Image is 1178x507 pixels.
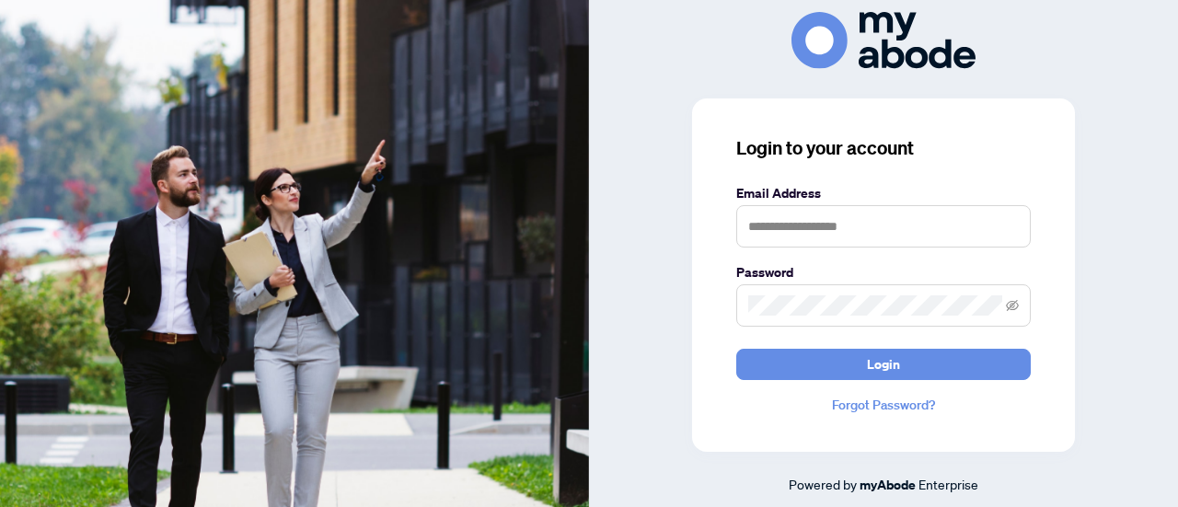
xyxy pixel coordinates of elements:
span: Powered by [789,476,857,492]
h3: Login to your account [736,135,1031,161]
label: Email Address [736,183,1031,203]
a: Forgot Password? [736,395,1031,415]
img: ma-logo [791,12,976,68]
span: Login [867,350,900,379]
label: Password [736,262,1031,282]
button: Login [736,349,1031,380]
span: eye-invisible [1006,299,1019,312]
a: myAbode [860,475,916,495]
span: Enterprise [918,476,978,492]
